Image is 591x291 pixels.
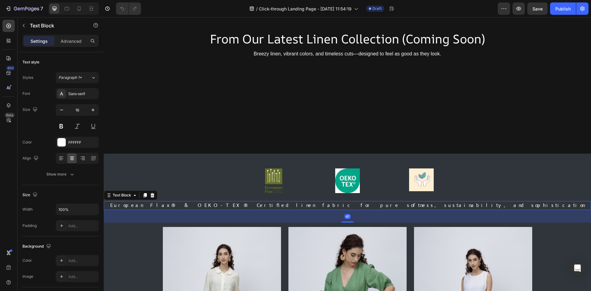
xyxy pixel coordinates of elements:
div: Align [22,154,40,163]
span: / [256,6,258,12]
div: FFFFFF [68,140,97,145]
div: Size [22,191,39,199]
div: Width [22,207,33,212]
div: Undo/Redo [116,2,141,15]
span: Save [533,6,543,11]
p: Advanced [61,38,82,44]
div: Background [22,242,52,251]
div: Color [22,139,32,145]
button: Show more [22,169,99,180]
div: Add... [68,258,97,264]
div: Publish [555,6,571,12]
button: Publish [550,2,576,15]
button: Paragraph 1* [56,72,99,83]
div: 450 [6,66,15,71]
div: Add... [68,274,97,280]
div: Text Block [8,175,29,181]
span: Click-through Landing Page - [DATE] 11:54:19 [259,6,352,12]
div: Text style [22,59,39,65]
div: Open Intercom Messenger [570,261,585,276]
div: Size [22,106,39,114]
div: Beta [5,113,15,118]
span: Draft [372,6,382,11]
p: 7 [40,5,43,12]
div: Padding [22,223,37,228]
iframe: Design area [104,17,591,291]
div: Add... [68,223,97,229]
div: 41 [241,197,247,202]
button: 7 [2,2,46,15]
input: Auto [56,204,98,215]
p: Text Block [30,22,82,29]
div: Styles [22,75,33,80]
img: gempages_563631603402670866-d05327fc-c3fd-4104-b237-87ceded44df1.png [158,151,182,176]
div: Color [22,258,32,263]
img: gempages_563631603402670866-d7ff7c30-f4ec-44de-a743-f6dd518d62f9.jpg [231,151,256,176]
div: Image [22,274,33,279]
p: Settings [30,38,48,44]
div: Sans-serif [68,91,97,97]
div: Font [22,91,30,96]
button: Save [527,2,548,15]
span: Paragraph 1* [58,75,82,80]
div: Show more [46,171,75,177]
img: gempages_563631603402670866-15ff7718-e540-4931-ba53-7b3d5c470b0b.jpg [305,151,330,174]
